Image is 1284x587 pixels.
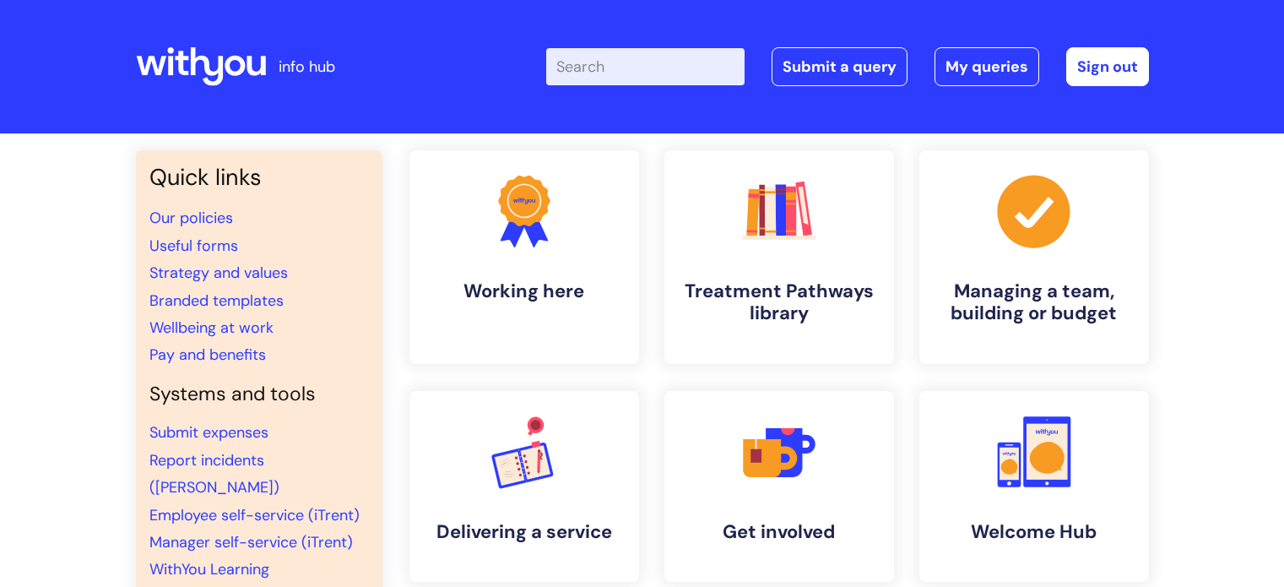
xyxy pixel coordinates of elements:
input: Search [546,48,745,85]
h4: Treatment Pathways library [678,280,880,325]
a: Strategy and values [149,263,288,283]
a: Working here [409,150,639,364]
a: WithYou Learning [149,559,269,579]
a: Report incidents ([PERSON_NAME]) [149,450,279,497]
p: info hub [279,53,335,80]
a: Useful forms [149,236,238,256]
h4: Delivering a service [423,521,626,543]
h4: Welcome Hub [933,521,1135,543]
h4: Get involved [678,521,880,543]
a: Sign out [1066,47,1149,86]
h3: Quick links [149,164,369,191]
a: Submit a query [772,47,907,86]
div: | - [546,47,1149,86]
a: Branded templates [149,291,284,311]
h4: Managing a team, building or budget [933,280,1135,325]
a: Submit expenses [149,422,268,443]
a: Treatment Pathways library [664,150,894,364]
a: Manager self-service (iTrent) [149,532,353,552]
h4: Systems and tools [149,383,369,406]
a: Wellbeing at work [149,318,274,338]
a: Welcome Hub [919,391,1149,582]
a: Managing a team, building or budget [919,150,1149,364]
a: My queries [935,47,1039,86]
a: Delivering a service [409,391,639,582]
h4: Working here [423,280,626,302]
a: Pay and benefits [149,345,266,365]
a: Our policies [149,208,233,228]
a: Employee self-service (iTrent) [149,505,360,525]
a: Get involved [664,391,894,582]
